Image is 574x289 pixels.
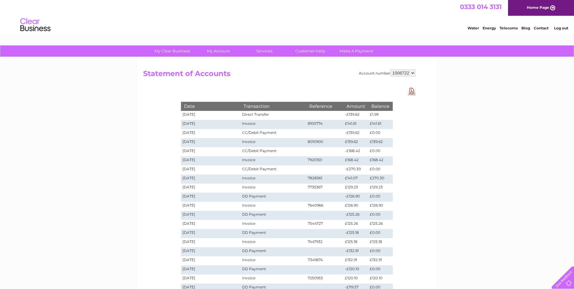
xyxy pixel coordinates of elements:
td: [DATE] [181,165,241,174]
td: [DATE] [181,156,241,165]
td: £120.10 [368,274,392,284]
td: -£125.18 [343,229,368,238]
a: Blog [521,26,530,30]
td: DD Payment [241,193,306,202]
td: Invoice [241,238,306,247]
td: [DATE] [181,184,241,193]
td: [DATE] [181,138,241,147]
td: -£126.90 [343,193,368,202]
a: Customer Help [285,45,335,57]
th: Date [181,102,241,111]
img: logo.png [20,16,51,34]
td: £0.00 [368,193,392,202]
td: £0.00 [368,165,392,174]
td: 7828361 [306,174,344,184]
td: [DATE] [181,174,241,184]
td: £0.00 [368,229,392,238]
td: [DATE] [181,274,241,284]
td: £125.18 [368,238,392,247]
td: £270.30 [368,174,392,184]
th: Transaction [241,102,306,111]
td: £141.07 [343,174,368,184]
td: £0.00 [368,147,392,156]
td: 7920150 [306,156,344,165]
th: Reference [306,102,344,111]
td: £0.00 [368,211,392,220]
td: £141.61 [343,120,368,129]
a: Log out [554,26,568,30]
td: £141.61 [368,120,392,129]
td: CC/Debit Payment [241,165,306,174]
td: Invoice [241,202,306,211]
td: £139.62 [343,138,368,147]
td: -£168.42 [343,147,368,156]
td: £132.91 [368,256,392,265]
td: Direct Transfer [241,111,306,120]
td: Invoice [241,120,306,129]
a: Services [239,45,289,57]
a: Contact [534,26,549,30]
td: [DATE] [181,256,241,265]
th: Balance [368,102,392,111]
a: Telecoms [500,26,518,30]
td: [DATE] [181,111,241,120]
a: My Clear Business [147,45,197,57]
th: Amount [343,102,368,111]
td: £0.00 [368,129,392,138]
td: [DATE] [181,211,241,220]
a: My Account [193,45,243,57]
td: CC/Debit Payment [241,129,306,138]
td: £125.26 [368,220,392,229]
td: £120.10 [343,274,368,284]
a: Download Pdf [408,87,415,95]
a: Make A Payment [331,45,381,57]
td: Invoice [241,174,306,184]
td: £129.23 [368,184,392,193]
td: [DATE] [181,247,241,256]
td: [DATE] [181,229,241,238]
td: 7447932 [306,238,344,247]
td: 7250953 [306,274,344,284]
td: 7544727 [306,220,344,229]
td: £129.23 [343,184,368,193]
td: [DATE] [181,238,241,247]
td: 8100774 [306,120,344,129]
td: [DATE] [181,202,241,211]
a: Energy [483,26,496,30]
td: [DATE] [181,265,241,274]
td: [DATE] [181,120,241,129]
td: £125.26 [343,220,368,229]
td: £125.18 [343,238,368,247]
td: DD Payment [241,265,306,274]
a: Water [467,26,479,30]
a: 0333 014 3131 [460,3,502,11]
td: [DATE] [181,129,241,138]
td: £132.91 [343,256,368,265]
td: 7735367 [306,184,344,193]
td: Invoice [241,274,306,284]
div: Account number [359,69,415,77]
td: £126.90 [343,202,368,211]
td: £1.99 [368,111,392,120]
td: [DATE] [181,193,241,202]
td: £168.42 [343,156,368,165]
td: £126.90 [368,202,392,211]
td: -£139.62 [343,111,368,120]
td: -£139.62 [343,129,368,138]
td: [DATE] [181,147,241,156]
td: £0.00 [368,247,392,256]
div: Clear Business is a trading name of Verastar Limited (registered in [GEOGRAPHIC_DATA] No. 3667643... [144,3,430,29]
td: £0.00 [368,265,392,274]
td: Invoice [241,220,306,229]
td: DD Payment [241,247,306,256]
td: Invoice [241,256,306,265]
td: -£132.91 [343,247,368,256]
td: 8010900 [306,138,344,147]
td: 7640966 [306,202,344,211]
td: -£125.26 [343,211,368,220]
td: Invoice [241,138,306,147]
td: £139.62 [368,138,392,147]
td: [DATE] [181,220,241,229]
td: Invoice [241,156,306,165]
